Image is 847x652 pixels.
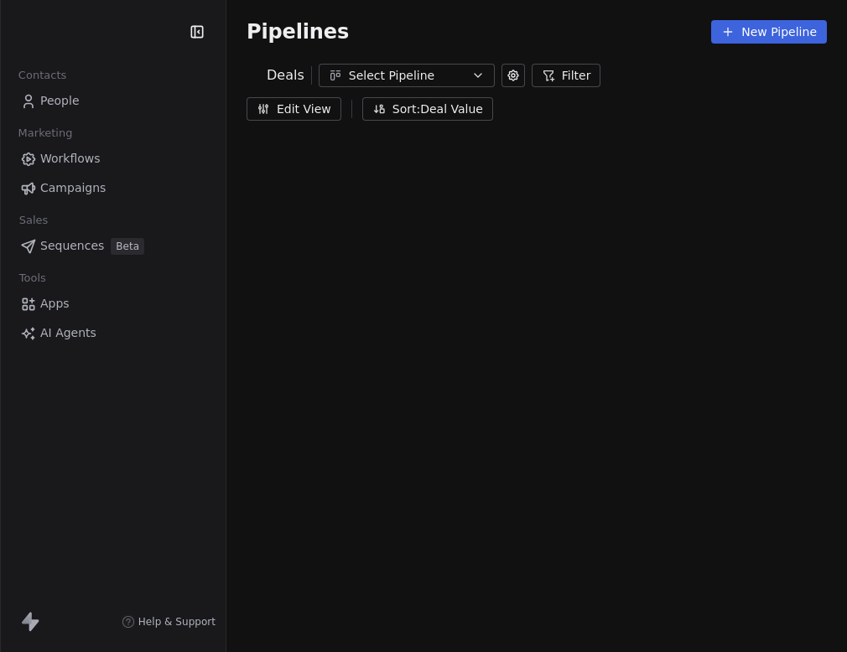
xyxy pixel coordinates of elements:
span: Beta [111,238,144,255]
button: Sort: Deal Value [362,97,493,121]
a: Campaigns [13,174,212,202]
span: Sales [12,208,55,233]
a: AI Agents [13,319,212,347]
a: Apps [13,290,212,318]
a: Help & Support [122,615,216,629]
span: Deals [267,65,304,85]
span: Marketing [11,121,80,146]
button: Filter [532,64,601,87]
button: Edit View [247,97,341,121]
button: New Pipeline [711,20,827,44]
span: Sequences [40,237,104,255]
span: People [40,92,80,110]
span: Workflows [40,150,101,168]
span: Tools [12,266,53,291]
a: Workflows [13,145,212,173]
span: Apps [40,295,70,313]
span: Help & Support [138,615,216,629]
a: People [13,87,212,115]
div: Select Pipeline [349,67,465,85]
span: Campaigns [40,179,106,197]
span: Pipelines [247,20,349,44]
span: AI Agents [40,324,96,342]
a: SequencesBeta [13,232,212,260]
span: Contacts [11,63,74,88]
